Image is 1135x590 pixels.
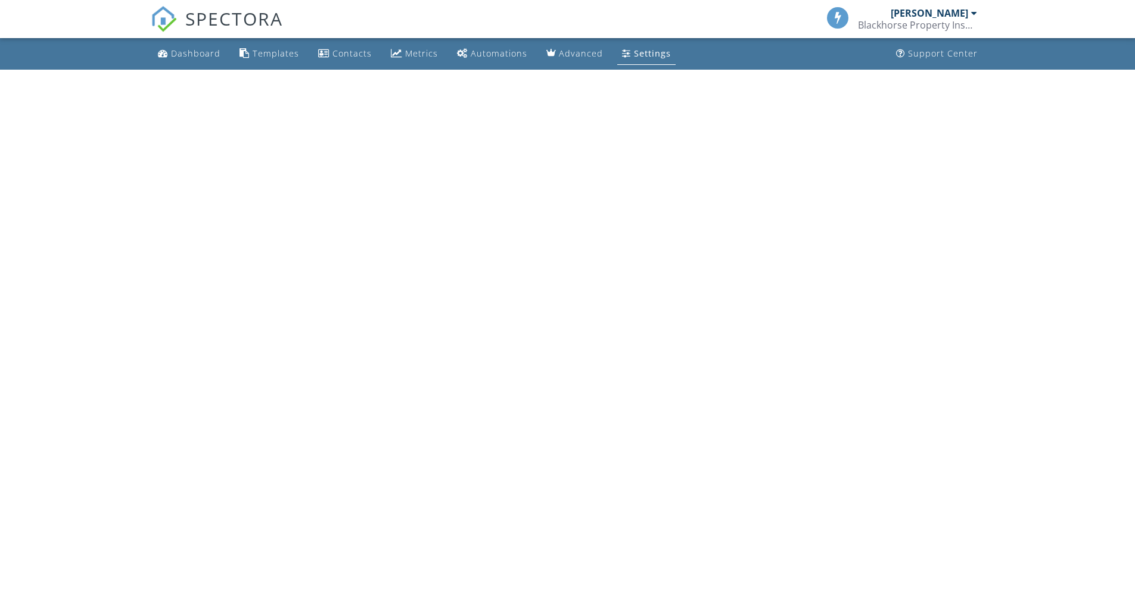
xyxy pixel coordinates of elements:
[151,16,283,41] a: SPECTORA
[908,48,978,59] div: Support Center
[151,6,177,32] img: The Best Home Inspection Software - Spectora
[559,48,603,59] div: Advanced
[891,43,982,65] a: Support Center
[891,7,968,19] div: [PERSON_NAME]
[185,6,283,31] span: SPECTORA
[253,48,299,59] div: Templates
[617,43,676,65] a: Settings
[452,43,532,65] a: Automations (Basic)
[332,48,372,59] div: Contacts
[634,48,671,59] div: Settings
[313,43,377,65] a: Contacts
[471,48,527,59] div: Automations
[171,48,220,59] div: Dashboard
[405,48,438,59] div: Metrics
[153,43,225,65] a: Dashboard
[386,43,443,65] a: Metrics
[542,43,608,65] a: Advanced
[235,43,304,65] a: Templates
[858,19,977,31] div: Blackhorse Property Inspections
